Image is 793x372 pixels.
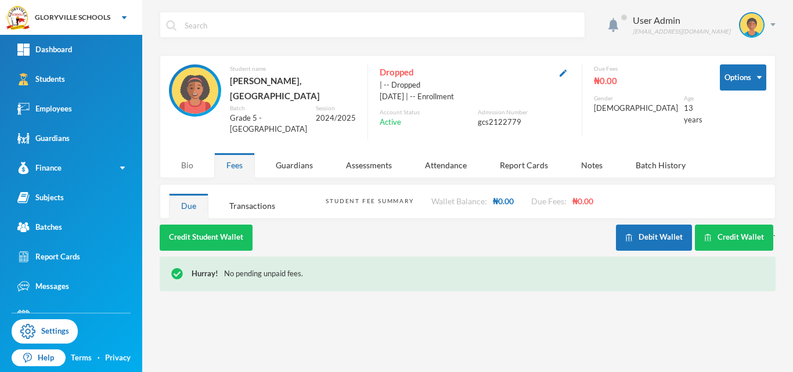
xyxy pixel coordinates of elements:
div: Fees [214,153,255,178]
div: User Admin [633,13,730,27]
span: ₦0.00 [493,196,514,206]
span: Active [380,117,401,128]
div: Transactions [217,193,287,218]
img: STUDENT [740,13,763,37]
div: · [98,352,100,364]
div: Dashboard [17,44,72,56]
a: Settings [12,319,78,344]
div: Gender [594,94,678,103]
div: Events [17,310,58,322]
button: Options [720,64,766,91]
div: Report Cards [488,153,560,178]
div: Guardians [17,132,70,145]
div: Bio [169,153,206,178]
div: ` [616,225,776,251]
div: Batch History [623,153,698,178]
div: GLORYVILLE SCHOOLS [35,12,110,23]
span: Hurray! [192,269,218,278]
div: Account Status [380,108,472,117]
div: 2024/2025 [316,113,356,124]
div: No pending unpaid fees. [192,268,764,280]
div: Session [316,104,356,113]
div: Due Fees [594,64,702,73]
div: | -- Dropped [380,80,570,91]
img: ! [171,268,183,280]
span: Due Fees: [531,196,567,206]
div: Batches [17,221,62,233]
a: Privacy [105,352,131,364]
div: Students [17,73,65,85]
div: Age [684,94,702,103]
div: ₦0.00 [594,73,702,88]
div: Finance [17,162,62,174]
div: Attendance [413,153,479,178]
div: Guardians [264,153,325,178]
button: Edit [556,66,570,79]
span: Dropped [380,64,414,80]
div: Messages [17,280,69,292]
button: Credit Wallet [695,225,773,251]
div: Batch [230,104,307,113]
div: [EMAIL_ADDRESS][DOMAIN_NAME] [633,27,730,36]
div: Subjects [17,192,64,204]
div: gcs2122779 [478,117,570,128]
img: search [166,20,176,31]
div: Student Fee Summary [326,197,413,205]
img: STUDENT [172,67,218,114]
div: Assessments [334,153,404,178]
img: logo [6,6,30,30]
div: [PERSON_NAME], [GEOGRAPHIC_DATA] [230,73,356,104]
div: Admission Number [478,108,570,117]
div: Grade 5 - [GEOGRAPHIC_DATA] [230,113,307,135]
div: [DATE] | -- Enrollment [380,91,570,103]
div: Report Cards [17,251,80,263]
a: Help [12,349,66,367]
a: Terms [71,352,92,364]
button: Credit Student Wallet [160,225,253,251]
div: Notes [569,153,615,178]
div: Student name [230,64,356,73]
button: Debit Wallet [616,225,692,251]
div: Due [169,193,208,218]
div: Employees [17,103,72,115]
span: Wallet Balance: [431,196,487,206]
div: 13 years [684,103,702,125]
input: Search [183,12,579,38]
span: ₦0.00 [572,196,593,206]
div: [DEMOGRAPHIC_DATA] [594,103,678,114]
